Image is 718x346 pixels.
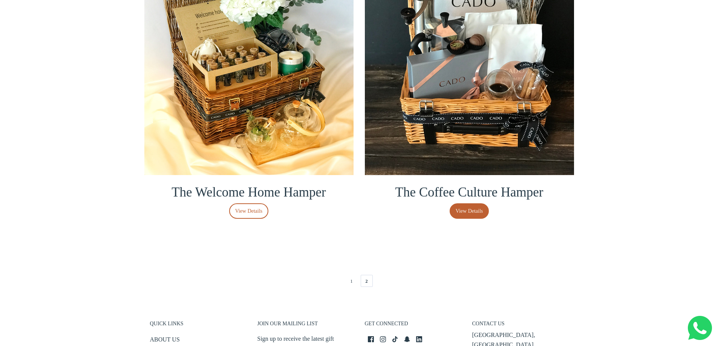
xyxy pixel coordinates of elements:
[688,316,712,340] img: Whatsapp
[257,320,354,331] h3: JOIN OUR MAILING LIST
[365,320,461,331] h3: GET CONNECTED
[450,203,489,219] a: View Details
[150,320,246,331] h3: QUICK LINKS
[144,184,354,200] h3: The Welcome Home Hamper
[346,275,358,287] a: 1
[456,207,483,215] span: View Details
[365,184,574,200] h3: The Coffee Culture Hamper
[235,207,263,215] span: View Details
[472,320,568,331] h3: CONTACT US
[229,203,269,219] a: View Details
